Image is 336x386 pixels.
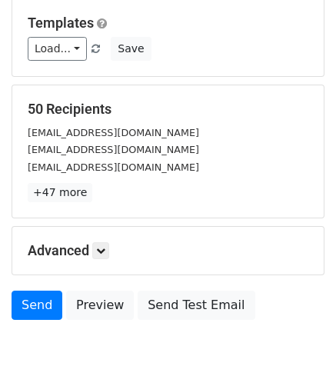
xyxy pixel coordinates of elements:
[12,291,62,320] a: Send
[28,183,92,202] a: +47 more
[111,37,151,61] button: Save
[28,161,199,173] small: [EMAIL_ADDRESS][DOMAIN_NAME]
[28,127,199,138] small: [EMAIL_ADDRESS][DOMAIN_NAME]
[28,242,308,259] h5: Advanced
[138,291,254,320] a: Send Test Email
[28,144,199,155] small: [EMAIL_ADDRESS][DOMAIN_NAME]
[28,37,87,61] a: Load...
[28,101,308,118] h5: 50 Recipients
[259,312,336,386] iframe: Chat Widget
[28,15,94,31] a: Templates
[66,291,134,320] a: Preview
